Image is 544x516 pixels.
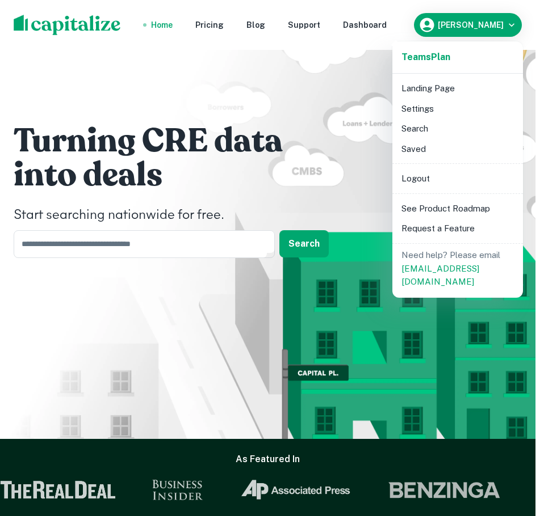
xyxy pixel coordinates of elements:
[397,198,518,219] li: See Product Roadmap
[401,52,450,62] strong: Teams Plan
[397,218,518,239] li: Request a Feature
[401,50,450,64] a: TeamsPlan
[401,248,514,289] p: Need help? Please email
[487,425,544,480] iframe: Chat Widget
[397,139,518,159] li: Saved
[401,264,479,287] a: [EMAIL_ADDRESS][DOMAIN_NAME]
[397,78,518,99] li: Landing Page
[397,119,518,139] li: Search
[397,168,518,189] li: Logout
[397,99,518,119] li: Settings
